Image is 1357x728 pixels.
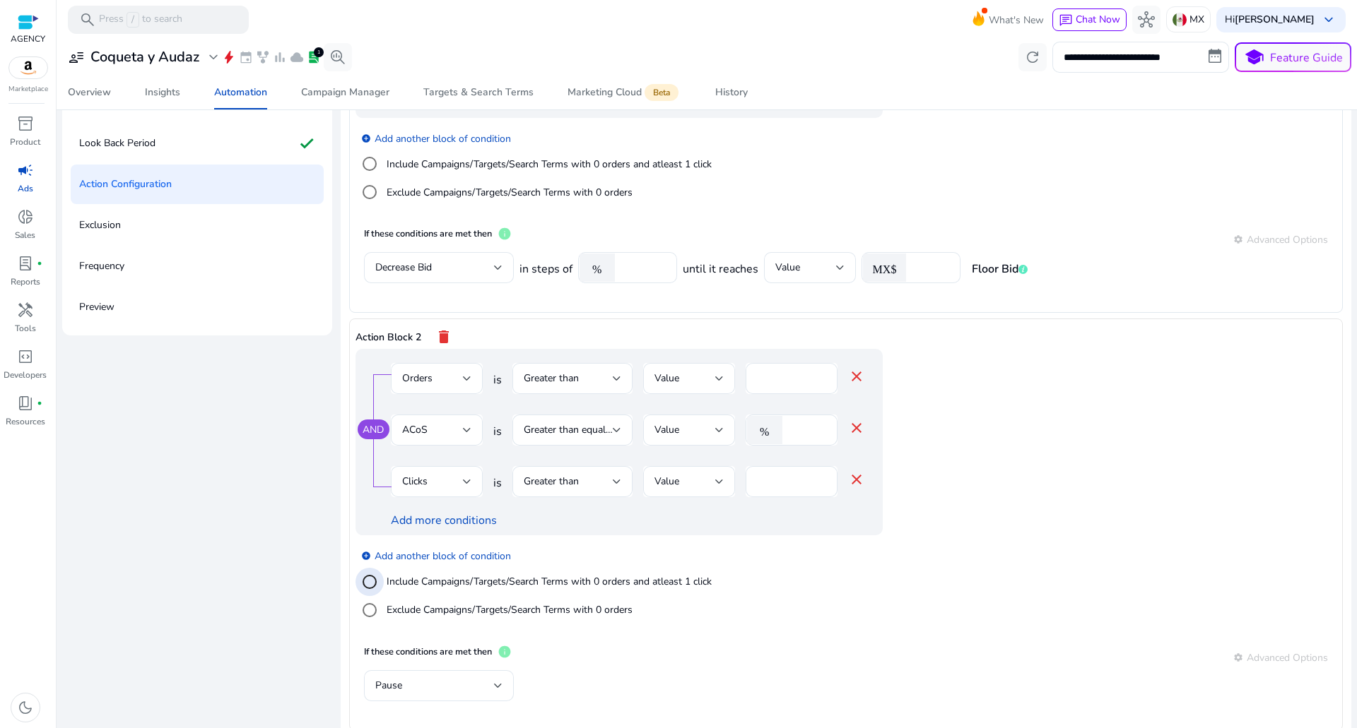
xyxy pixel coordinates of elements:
[848,368,865,385] mat-icon: close
[256,50,270,64] span: family_history
[329,49,346,66] span: search_insights
[79,132,155,155] p: Look Back Period
[435,325,452,349] mat-icon: delete
[301,88,389,97] div: Campaign Manager
[18,182,33,195] p: Ads
[361,547,511,563] a: Add another block of condition
[654,423,679,436] span: Value
[99,12,182,28] p: Press to search
[8,84,48,95] p: Marketplace
[37,400,42,406] span: fiber_manual_record
[68,88,111,97] div: Overview
[68,49,85,66] span: user_attributes
[17,115,34,132] span: inventory_2
[683,261,758,278] span: until it reaches
[361,130,511,146] a: Add another block of condition
[290,50,304,64] span: cloud
[391,95,497,111] a: Add more conditions
[498,227,512,241] span: info
[79,214,121,237] p: Exclusion
[1189,7,1204,32] p: MX
[273,50,287,64] span: bar_chart
[715,88,748,97] div: History
[364,227,492,252] h4: If these conditions are met then
[363,423,384,436] a: AND
[493,371,502,388] span: is
[17,699,34,716] span: dark_mode
[524,475,579,488] span: Greater than
[654,371,679,385] span: Value
[493,475,502,491] span: is
[375,261,432,274] span: Decrease Bid
[1138,11,1155,28] span: hub
[1235,42,1351,72] button: schoolFeature Guide
[524,423,618,436] span: Greater than equal to
[17,302,34,318] span: handyman
[654,475,679,488] span: Value
[1059,13,1073,28] span: chat
[863,253,907,282] mat-icon: MX$
[848,419,865,436] mat-icon: close
[775,261,800,274] span: Value
[307,50,321,64] span: lab_profile
[384,602,633,617] label: Exclude Campaigns/Targets/Search Terms with 0 orders
[361,549,371,563] mat-icon: add_circle
[423,88,534,97] div: Targets & Search Terms
[1244,47,1264,68] span: school
[6,415,45,428] p: Resources
[1076,13,1120,26] span: Chat Now
[314,47,324,57] div: 1
[15,229,35,241] p: Sales
[1320,11,1337,28] span: keyboard_arrow_down
[1235,13,1315,26] b: [PERSON_NAME]
[222,50,236,64] span: bolt
[214,88,267,97] div: Automation
[1018,43,1047,71] button: refresh
[15,322,36,335] p: Tools
[37,261,42,266] span: fiber_manual_record
[580,253,615,282] mat-icon: %
[17,395,34,412] span: book_4
[402,371,433,385] span: Orders
[11,275,40,288] p: Reports
[524,371,579,385] span: Greater than
[17,255,34,272] span: lab_profile
[324,43,352,71] button: search_insights
[356,330,421,345] p: Action Block 2
[79,255,124,278] p: Frequency
[384,185,633,200] label: Exclude Campaigns/Targets/Search Terms with 0 orders
[1173,13,1187,27] img: mx.svg
[298,132,315,155] mat-icon: check
[848,471,865,488] mat-icon: close
[90,49,199,66] h3: Coqueta y Audaz
[9,57,47,78] img: amazon.svg
[493,423,502,440] span: is
[1270,49,1343,66] p: Feature Guide
[645,84,678,101] span: Beta
[402,475,428,488] span: Clicks
[972,261,1028,278] span: Floor Bid
[4,369,47,381] p: Developers
[1052,8,1127,31] button: chatChat Now
[402,423,428,436] span: ACoS
[375,679,402,692] span: Pause
[498,645,512,659] span: info
[384,157,712,172] label: Include Campaigns/Targets/Search Terms with 0 orders and atleast 1 click
[364,645,492,670] h4: If these conditions are met then
[361,131,371,146] mat-icon: add_circle
[79,11,96,28] span: search
[79,173,172,196] p: Action Configuration
[989,8,1044,32] span: What's New
[205,49,222,66] span: expand_more
[1132,6,1161,34] button: hub
[747,416,782,444] mat-icon: %
[568,87,681,98] div: Marketing Cloud
[17,348,34,365] span: code_blocks
[17,162,34,179] span: campaign
[10,136,40,148] p: Product
[17,208,34,225] span: donut_small
[79,296,114,318] p: Preview
[391,513,497,528] a: Add more conditions
[1024,49,1041,66] span: refresh
[1225,15,1315,25] p: Hi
